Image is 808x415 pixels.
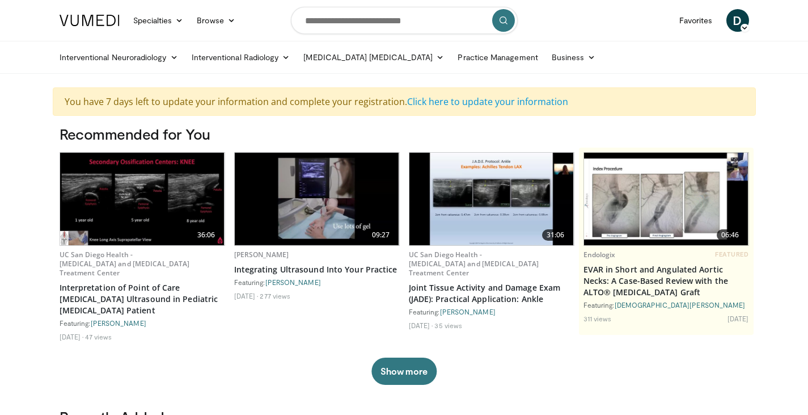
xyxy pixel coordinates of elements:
[297,46,451,69] a: [MEDICAL_DATA] [MEDICAL_DATA]
[409,153,574,245] img: f2cf6578-e068-444d-863e-805e7a418b97.620x360_q85_upscale.jpg
[409,321,433,330] li: [DATE]
[584,153,748,245] a: 06:46
[53,87,756,116] div: You have 7 days left to update your information and complete your registration.
[291,7,518,34] input: Search topics, interventions
[60,125,749,143] h3: Recommended for You
[727,314,749,323] li: [DATE]
[60,282,225,316] a: Interpretation of Point of Care [MEDICAL_DATA] Ultrasound in Pediatric [MEDICAL_DATA] Patient
[234,291,259,300] li: [DATE]
[60,153,225,245] a: 36:06
[542,229,569,241] span: 31:06
[726,9,749,32] a: D
[193,229,220,241] span: 36:06
[583,300,749,309] div: Featuring:
[60,250,190,278] a: UC San Diego Health - [MEDICAL_DATA] and [MEDICAL_DATA] Treatment Center
[235,153,399,245] img: 8a39daf9-bb70-4038-86c6-f5e407573204.620x360_q85_upscale.jpg
[190,9,242,32] a: Browse
[234,264,400,275] a: Integrating Ultrasound Into Your Practice
[672,9,720,32] a: Favorites
[545,46,603,69] a: Business
[584,153,748,245] img: 155c12f0-1e07-46e7-993d-58b0602714b1.620x360_q85_upscale.jpg
[451,46,544,69] a: Practice Management
[371,358,437,385] button: Show more
[583,250,616,259] a: Endologix
[409,153,574,245] a: 31:06
[615,301,746,309] a: [DEMOGRAPHIC_DATA][PERSON_NAME]
[91,319,146,327] a: [PERSON_NAME]
[583,264,749,298] a: EVAR in Short and Angulated Aortic Necks: A Case-Based Review with the ALTO® [MEDICAL_DATA] Graft
[60,153,225,245] img: 0b0d369d-3ab3-448a-910b-4aeb3aefd29d.620x360_q85_upscale.jpg
[260,291,290,300] li: 277 views
[234,278,400,287] div: Featuring:
[53,46,185,69] a: Interventional Neuroradiology
[440,308,496,316] a: [PERSON_NAME]
[235,153,399,245] a: 09:27
[409,250,539,278] a: UC San Diego Health - [MEDICAL_DATA] and [MEDICAL_DATA] Treatment Center
[185,46,297,69] a: Interventional Radiology
[409,307,574,316] div: Featuring:
[715,250,748,258] span: FEATURED
[85,332,112,341] li: 47 views
[234,250,289,259] a: [PERSON_NAME]
[583,314,612,323] li: 311 views
[126,9,191,32] a: Specialties
[409,282,574,305] a: Joint Tissue Activity and Damage Exam (JADE): Practical Application: Ankle
[407,95,568,108] a: Click here to update your information
[60,318,225,328] div: Featuring:
[60,15,120,26] img: VuMedi Logo
[717,229,744,241] span: 06:46
[265,278,321,286] a: [PERSON_NAME]
[367,229,395,241] span: 09:27
[434,321,462,330] li: 35 views
[60,332,84,341] li: [DATE]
